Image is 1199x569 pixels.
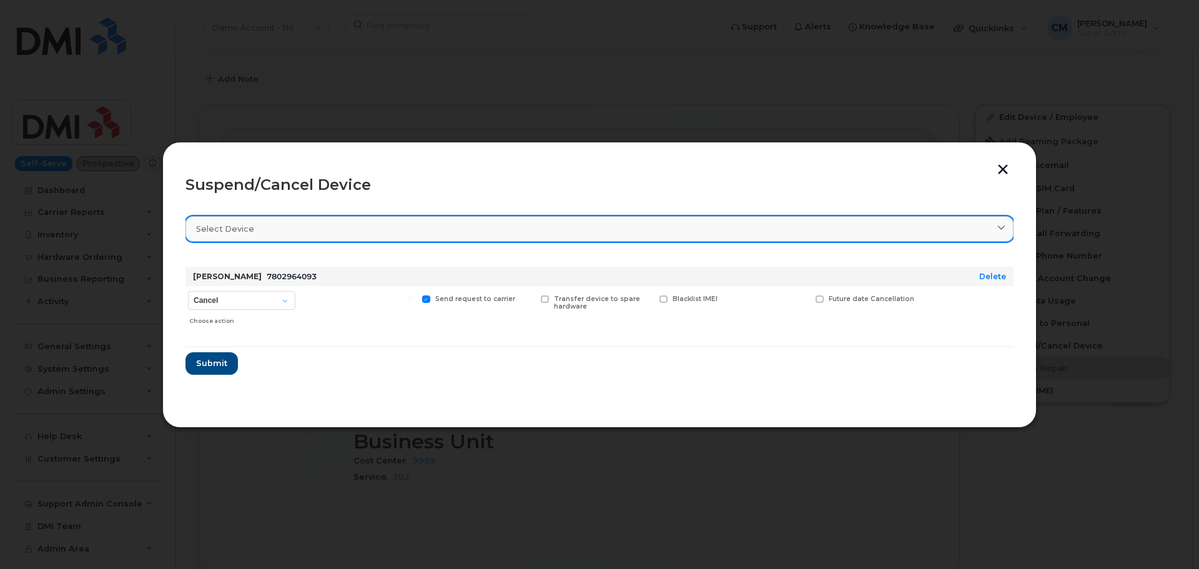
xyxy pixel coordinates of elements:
span: Future date Cancellation [829,295,914,303]
span: 7802964093 [267,272,317,281]
div: Suspend/Cancel Device [185,177,1014,192]
div: Choose action [189,311,295,326]
input: Send request to carrier [407,295,413,302]
input: Transfer device to spare hardware [526,295,532,302]
span: Blacklist IMEI [673,295,718,303]
a: Delete [979,272,1006,281]
button: Submit [185,352,238,375]
input: Blacklist IMEI [644,295,651,302]
iframe: Messenger Launcher [1145,515,1190,560]
input: Future date Cancellation [801,295,807,302]
span: Send request to carrier [435,295,515,303]
a: Select device [185,216,1014,242]
strong: [PERSON_NAME] [193,272,262,281]
span: Submit [196,357,227,369]
span: Transfer device to spare hardware [554,295,640,311]
span: Select device [196,223,254,235]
